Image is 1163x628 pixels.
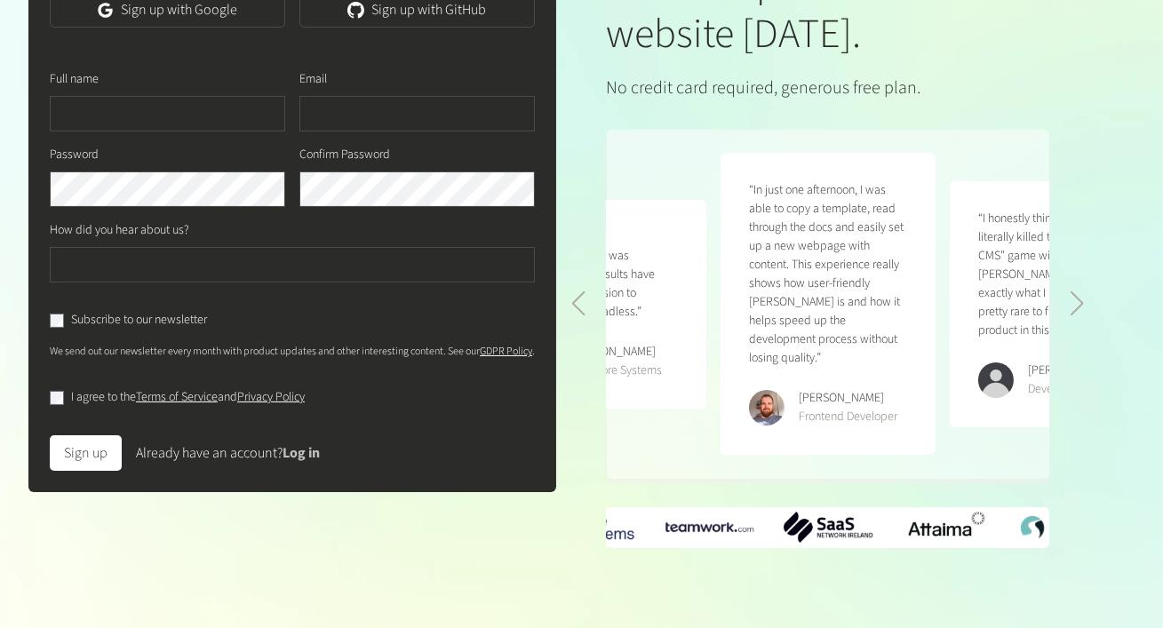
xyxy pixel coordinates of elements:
img: teamwork-logo.png [665,522,753,532]
p: No credit card required, generous free plan. [607,75,1050,101]
div: 4 / 6 [1021,516,1109,538]
div: 1 / 6 [665,522,753,532]
div: Next slide [1070,291,1085,316]
div: [PERSON_NAME] [799,389,897,408]
div: 3 / 6 [903,507,991,548]
a: Terms of Service [136,388,218,406]
div: CEO Kore Systems [570,362,662,380]
div: Developer [1028,380,1113,399]
label: I agree to the and [71,388,305,407]
p: “I honestly think that you literally killed the "Headless CMS" game with [PERSON_NAME], it just d... [978,210,1136,340]
label: Confirm Password [299,146,390,164]
div: Frontend Developer [799,408,897,426]
img: Erik Galiana Farell [749,390,785,425]
a: Privacy Policy [237,388,305,406]
div: 2 / 6 [784,512,872,542]
img: SkillsVista-Logo.png [1021,516,1109,538]
label: How did you hear about us? [50,221,189,240]
button: Sign up [50,435,122,471]
label: Full name [50,70,99,89]
div: Already have an account? [136,442,320,464]
p: We send out our newsletter every month with product updates and other interesting content. See our . [50,344,535,360]
label: Password [50,146,99,164]
a: GDPR Policy [480,344,532,359]
img: Kevin Abatan [978,362,1014,398]
div: Previous slide [571,291,586,316]
div: [PERSON_NAME] [1028,362,1113,380]
img: Attaima-Logo.png [903,507,991,548]
a: Log in [283,443,320,463]
p: “In just one afternoon, I was able to copy a template, read through the docs and easily set up a ... [749,181,907,368]
label: Subscribe to our newsletter [71,311,207,330]
figure: 1 / 5 [721,153,936,455]
label: Email [299,70,327,89]
div: [PERSON_NAME] [570,343,662,362]
img: SaaS-Network-Ireland-logo.png [784,512,872,542]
